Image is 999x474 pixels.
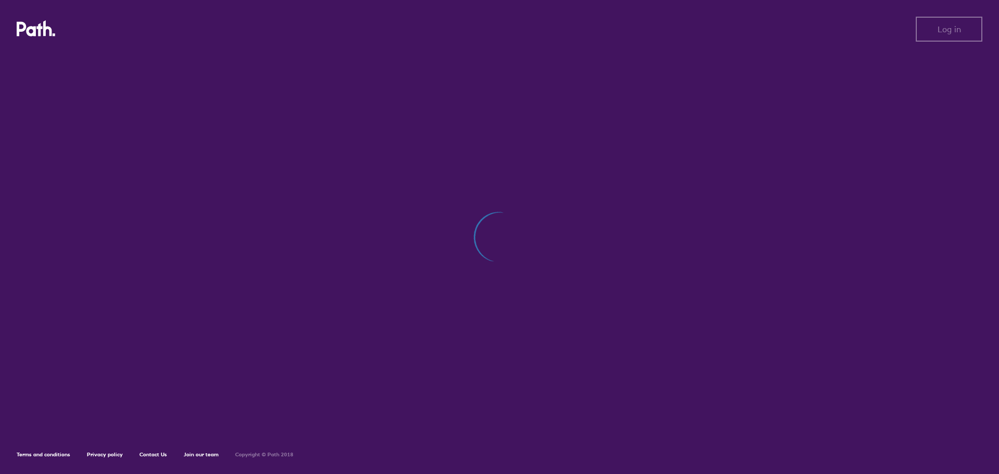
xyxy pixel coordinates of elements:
a: Terms and conditions [17,451,70,458]
a: Join our team [184,451,219,458]
span: Log in [938,24,961,34]
a: Privacy policy [87,451,123,458]
h6: Copyright © Path 2018 [235,452,293,458]
button: Log in [916,17,982,42]
a: Contact Us [139,451,167,458]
